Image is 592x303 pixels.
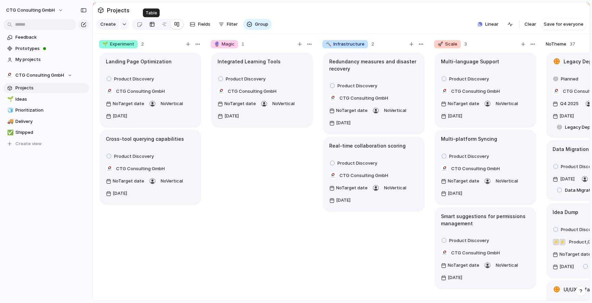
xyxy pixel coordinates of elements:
[439,111,464,122] button: [DATE]
[3,94,89,104] a: 🌱Ideas
[104,98,146,109] button: NoTarget date
[449,153,489,160] span: Product Discovery
[551,111,576,122] button: [DATE]
[559,263,574,270] span: [DATE]
[159,176,185,187] button: NoVertical
[437,41,457,48] span: Scale
[3,139,89,149] button: Create view
[448,190,462,197] span: [DATE]
[328,158,382,169] button: Product Discovery
[441,213,530,227] h1: Smart suggestions for permissions management
[15,56,87,63] span: My projects
[449,237,489,244] span: Product Discovery
[558,175,577,183] span: [DATE]
[3,43,89,54] a: Prototypes
[553,209,578,216] h1: Idea Dump
[439,163,502,174] button: CTG Consulting GmbH
[7,95,12,103] div: 🌱
[15,34,87,41] span: Feedback
[6,96,13,103] button: 🌱
[255,21,268,28] span: Group
[329,58,418,72] h1: Redundancy measures and disaster recovery
[106,4,131,16] span: Projects
[551,174,578,185] button: [DATE]
[328,117,352,128] button: [DATE]
[218,58,281,65] h1: Integrated Learning Tools
[3,83,89,93] a: Projects
[328,93,390,104] button: CTG Consulting GmbH
[328,80,382,91] button: Product Discovery
[439,272,464,283] button: [DATE]
[224,113,239,119] span: [DATE]
[104,163,166,174] button: CTG Consulting GmbH
[439,248,502,258] button: CTG Consulting GmbH
[336,185,368,191] span: No Target date
[216,86,278,97] button: CTG Consulting GmbH
[382,105,408,116] button: NoVertical
[441,58,499,65] h1: Multi-language Support
[216,19,241,30] button: Filter
[3,54,89,65] a: My projects
[6,129,13,136] button: ✅
[551,261,576,272] button: [DATE]
[326,41,365,48] span: Infrastructure
[116,88,165,95] span: CTG Consulting GmbH
[451,165,500,172] span: CTG Consulting GmbH
[104,111,129,122] button: [DATE]
[494,176,520,187] button: NoVertical
[212,53,312,127] div: Integrated Learning ToolsProduct DiscoveryCTG Consulting GmbHNoTarget dateNoVertical[DATE]
[496,178,518,184] span: No Vertical
[242,41,244,48] span: 1
[224,100,256,107] span: No Target date
[226,76,266,83] span: Product Discovery
[102,41,134,48] span: Experiment
[214,41,235,48] span: Magic
[553,146,589,153] h1: Data Migration
[485,21,498,28] span: Linear
[558,100,580,108] span: Q4 2025
[328,195,352,206] button: [DATE]
[104,151,158,162] button: Product Discovery
[15,85,87,91] span: Projects
[102,41,108,47] span: 🌱
[439,188,464,199] button: [DATE]
[3,5,67,16] button: CTG Consulting GmbH
[559,251,591,258] span: No Target date
[143,9,160,17] div: Table
[439,235,493,246] button: Product Discovery
[371,41,374,48] span: 2
[551,74,583,85] button: Planned
[439,260,481,271] button: NoTarget date
[541,19,586,30] button: Save for everyone
[437,41,443,47] span: 🚀
[439,98,481,109] button: NoTarget date
[216,98,258,109] button: NoTarget date
[328,170,390,181] button: CTG Consulting GmbH
[113,113,127,119] span: [DATE]
[496,101,518,106] span: No Vertical
[3,116,89,127] a: 🚚Delivery
[448,262,479,269] span: No Target date
[384,108,406,113] span: No Vertical
[449,76,489,83] span: Product Discovery
[228,88,276,95] span: CTG Consulting GmbH
[15,118,87,125] span: Delivery
[451,88,500,95] span: CTG Consulting GmbH
[6,7,55,14] span: CTG Consulting GmbH
[106,58,172,65] h1: Landing Page Optimization
[272,101,295,106] span: No Vertical
[559,239,566,245] div: ⚡
[15,72,64,79] span: CTG Consulting GmbH
[116,165,165,172] span: CTG Consulting GmbH
[104,176,146,187] button: NoTarget date
[15,107,87,114] span: Prioritization
[96,19,119,30] button: Create
[6,118,13,125] button: 🚚
[439,176,481,187] button: NoTarget date
[243,19,272,30] button: Group
[559,113,574,119] span: [DATE]
[100,130,201,204] div: Cross-tool querying capabilitiesProduct DiscoveryCTG Consulting GmbHNoTarget dateNoVertical[DATE]
[161,178,183,184] span: No Vertical
[382,182,408,193] button: NoVertical
[198,21,210,28] span: Fields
